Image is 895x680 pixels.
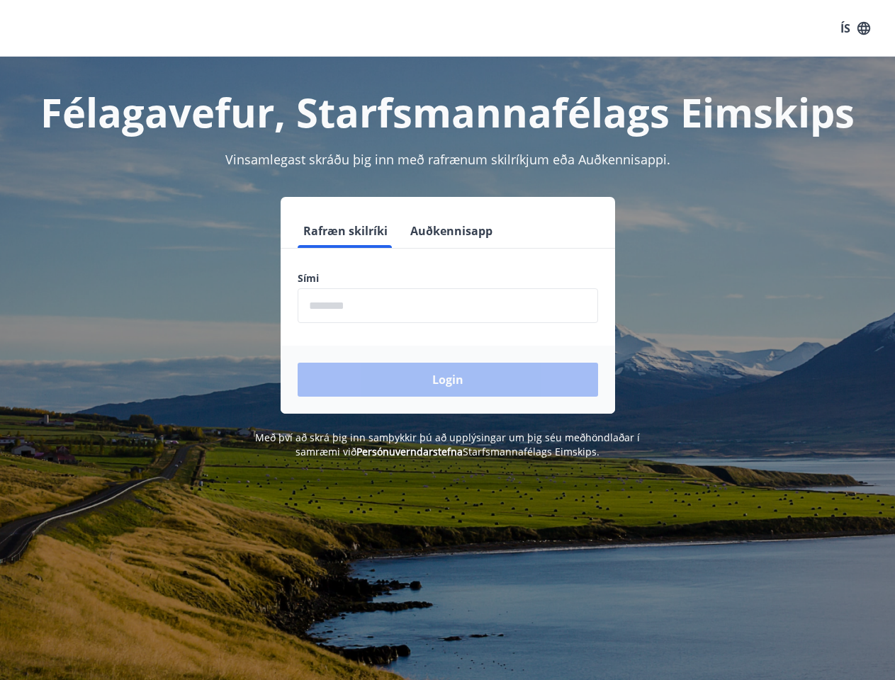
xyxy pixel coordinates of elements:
span: Með því að skrá þig inn samþykkir þú að upplýsingar um þig séu meðhöndlaðar í samræmi við Starfsm... [255,431,640,458]
span: Vinsamlegast skráðu þig inn með rafrænum skilríkjum eða Auðkennisappi. [225,151,670,168]
button: Rafræn skilríki [298,214,393,248]
button: ÍS [833,16,878,41]
label: Sími [298,271,598,285]
a: Persónuverndarstefna [356,445,463,458]
h1: Félagavefur, Starfsmannafélags Eimskips [17,85,878,139]
button: Auðkennisapp [405,214,498,248]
